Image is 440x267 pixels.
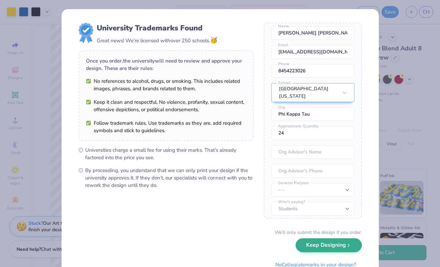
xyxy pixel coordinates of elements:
[271,164,354,178] input: Org Advisor's Phone
[97,23,217,33] div: University Trademarks Found
[85,146,254,161] span: Universities charge a small fee for using their marks. That’s already factored into the price you...
[86,57,246,72] div: Once you order, the university will need to review and approve your design. These are their rules:
[275,229,362,236] div: We’ll only submit the design if you order.
[78,23,93,43] img: license-marks-badge.png
[210,36,217,44] span: 🥳
[86,119,246,134] li: Follow trademark rules. Use trademarks as they are, add required symbols and stick to guidelines.
[271,126,354,140] input: Approximate Quantity
[271,26,354,40] input: Name
[97,36,217,45] div: Great news! We’re licensed with over 250 schools.
[86,98,246,113] li: Keep it clean and respectful. No violence, profanity, sexual content, offensive depictions, or po...
[296,238,362,252] button: Keep Designing
[85,167,254,189] span: By proceeding, you understand that we can only print your design if the university approves it. I...
[86,77,246,92] li: No references to alcohol, drugs, or smoking. This includes related images, phrases, and brands re...
[271,64,354,78] input: Phone
[271,45,354,59] input: Email
[271,145,354,159] input: Org Advisor's Name
[279,85,338,100] div: [GEOGRAPHIC_DATA][US_STATE]
[271,107,354,121] input: Org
